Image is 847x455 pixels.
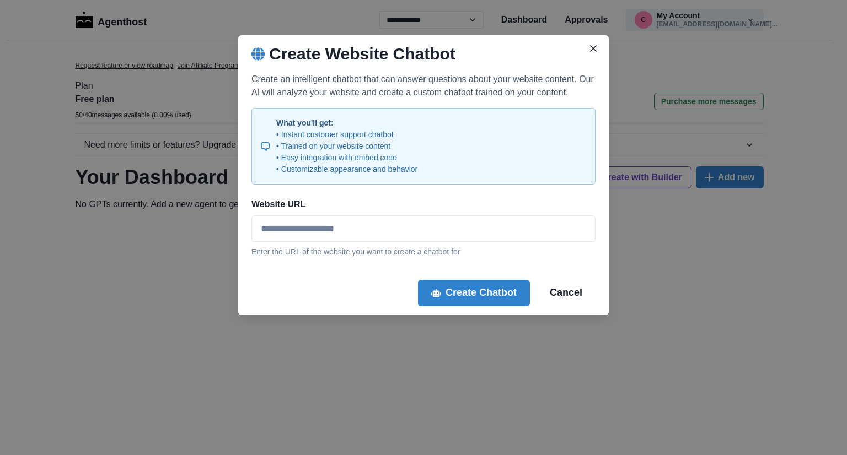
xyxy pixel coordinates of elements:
[251,73,596,99] p: Create an intelligent chatbot that can answer questions about your website content. Our AI will a...
[269,44,455,64] h2: Create Website Chatbot
[251,246,596,258] p: Enter the URL of the website you want to create a chatbot for
[537,280,596,306] button: Cancel
[276,129,417,175] p: • Instant customer support chatbot • Trained on your website content • Easy integration with embe...
[251,198,589,211] label: Website URL
[585,40,602,57] button: Close
[276,117,417,129] p: What you'll get:
[418,280,530,306] button: Create Chatbot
